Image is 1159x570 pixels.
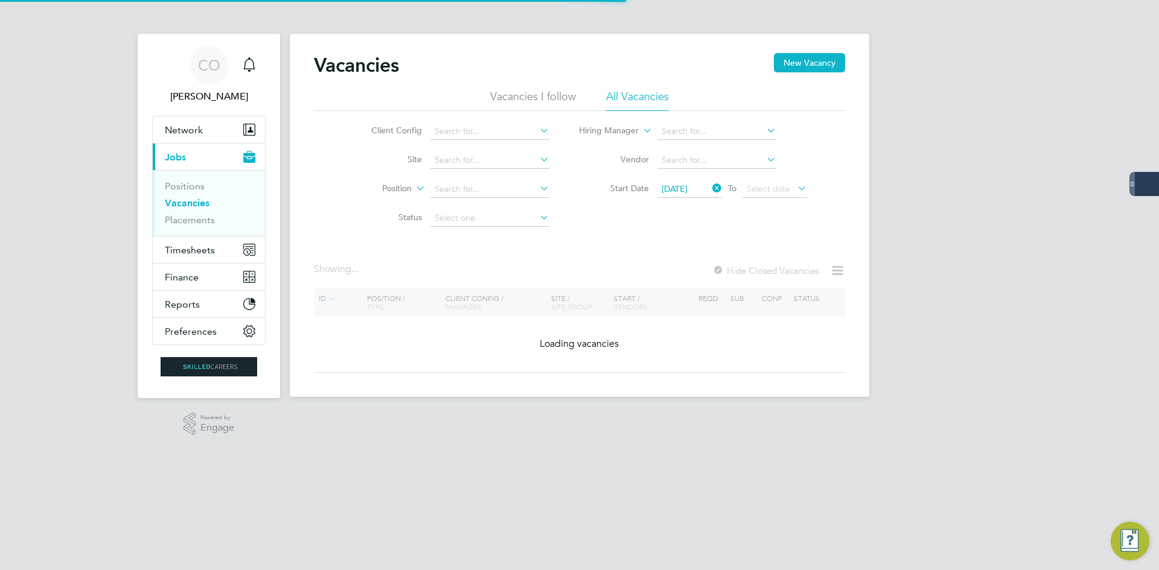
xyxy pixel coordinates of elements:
input: Search for... [430,181,549,198]
span: Craig O'Donovan [152,89,266,104]
span: Network [165,124,203,136]
span: Powered by [200,413,234,423]
span: Jobs [165,151,186,163]
span: To [724,180,740,196]
span: Engage [200,423,234,433]
input: Search for... [430,152,549,169]
input: Search for... [657,123,776,140]
span: Timesheets [165,244,215,256]
a: Positions [165,180,205,192]
button: Finance [153,264,265,290]
button: Reports [153,291,265,317]
span: [DATE] [662,183,688,194]
button: New Vacancy [774,53,845,72]
a: Go to home page [152,357,266,376]
label: Status [353,212,422,223]
input: Search for... [657,152,776,169]
button: Timesheets [153,236,265,263]
nav: Main navigation [138,34,280,398]
label: Hiring Manager [569,125,639,137]
a: Powered byEngage [184,413,235,435]
button: Engage Resource Center [1111,522,1149,560]
label: Client Config [353,125,422,136]
span: Finance [165,271,199,283]
button: Jobs [153,144,265,170]
span: Reports [165,299,200,310]
span: ... [351,263,359,275]
label: Site [353,154,422,165]
li: All Vacancies [606,89,669,111]
label: Position [342,183,412,195]
span: Preferences [165,326,217,337]
div: Jobs [153,170,265,236]
input: Search for... [430,123,549,140]
label: Vendor [579,154,649,165]
li: Vacancies I follow [490,89,576,111]
a: CO[PERSON_NAME] [152,46,266,104]
a: Placements [165,214,215,226]
button: Preferences [153,318,265,344]
span: Select date [747,183,790,194]
img: skilledcareers-logo-retina.png [161,357,257,376]
label: Start Date [579,183,649,194]
button: Network [153,116,265,143]
h2: Vacancies [314,53,399,77]
div: Showing [314,263,361,276]
label: Hide Closed Vacancies [712,265,819,276]
input: Select one [430,210,549,227]
a: Vacancies [165,197,209,209]
span: CO [198,57,220,73]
